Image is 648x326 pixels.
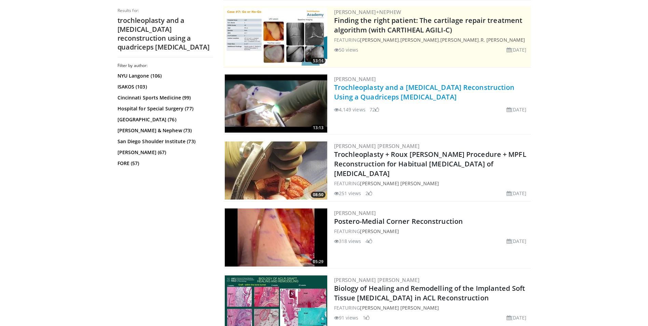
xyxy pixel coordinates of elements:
[366,190,372,197] li: 2
[360,304,439,311] a: [PERSON_NAME] [PERSON_NAME]
[311,192,326,198] span: 08:50
[118,8,213,13] p: Results for:
[225,8,327,66] img: 2894c166-06ea-43da-b75e-3312627dae3b.300x170_q85_crop-smart_upscale.jpg
[360,180,439,187] a: [PERSON_NAME] [PERSON_NAME]
[334,314,359,321] li: 91 views
[334,304,529,311] div: FEATURING
[225,208,327,267] a: 05:29
[225,208,327,267] img: b82e8248-ae3c-468f-a9b0-6dbf1d8dd5b4.300x170_q85_crop-smart_upscale.jpg
[440,37,479,43] a: [PERSON_NAME]
[311,259,326,265] span: 05:29
[334,76,376,82] a: [PERSON_NAME]
[334,36,529,43] div: FEATURING , , ,
[311,58,326,64] span: 53:14
[370,106,379,113] li: 72
[360,37,399,43] a: [PERSON_NAME]
[334,106,366,113] li: 4,149 views
[481,37,525,43] a: R. [PERSON_NAME]
[118,72,211,79] a: NYU Langone (106)
[225,8,327,66] a: 53:14
[334,142,420,149] a: [PERSON_NAME] [PERSON_NAME]
[225,141,327,200] img: 16f19f6c-2f18-4d4f-b970-79e3a76f40c0.300x170_q85_crop-smart_upscale.jpg
[334,217,463,226] a: Postero-Medial Corner Reconstruction
[334,16,523,35] a: Finding the right patient: The cartilage repair treatment algorithm (with CARTIHEAL AGILI-C)
[334,150,526,178] a: Trochleoplasty + Roux [PERSON_NAME] Procedure + MPFL Reconstruction for Habitual [MEDICAL_DATA] o...
[118,149,211,156] a: [PERSON_NAME] (67)
[360,228,399,234] a: [PERSON_NAME]
[507,46,527,53] li: [DATE]
[334,190,361,197] li: 251 views
[118,138,211,145] a: San Diego Shoulder Institute (73)
[400,37,439,43] a: [PERSON_NAME]
[225,74,327,133] a: 13:13
[118,160,211,167] a: FORE (57)
[507,314,527,321] li: [DATE]
[118,105,211,112] a: Hospital for Special Surgery (77)
[334,276,420,283] a: [PERSON_NAME] [PERSON_NAME]
[118,94,211,101] a: Cincinnati Sports Medicine (99)
[225,74,327,133] img: a5e982f3-ba03-4567-8932-7fe38be711ad.300x170_q85_crop-smart_upscale.jpg
[366,237,372,245] li: 4
[311,125,326,131] span: 13:13
[334,180,529,187] div: FEATURING
[334,83,515,101] a: Trochleoplasty and a [MEDICAL_DATA] Reconstruction Using a Quadriceps [MEDICAL_DATA]
[507,237,527,245] li: [DATE]
[118,83,211,90] a: ISAKOS (103)
[334,209,376,216] a: [PERSON_NAME]
[118,127,211,134] a: [PERSON_NAME] & Nephew (73)
[334,9,401,15] a: [PERSON_NAME]+Nephew
[225,141,327,200] a: 08:50
[118,63,213,68] h3: Filter by author:
[334,228,529,235] div: FEATURING
[118,116,211,123] a: [GEOGRAPHIC_DATA] (76)
[363,314,370,321] li: 1
[334,46,359,53] li: 50 views
[507,106,527,113] li: [DATE]
[118,16,213,52] h2: trochleoplasty and a [MEDICAL_DATA] reconstruction using a quadriceps [MEDICAL_DATA]
[507,190,527,197] li: [DATE]
[334,284,525,302] a: Biology of Healing and Remodelling of the Implanted Soft Tissue [MEDICAL_DATA] in ACL Reconstruction
[334,237,361,245] li: 318 views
